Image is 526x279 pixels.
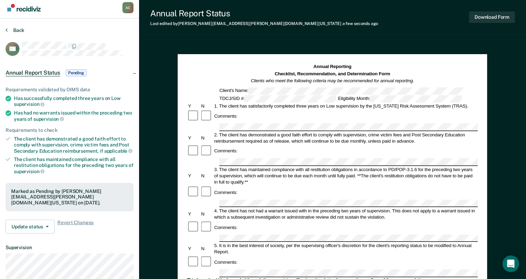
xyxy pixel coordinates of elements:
[7,4,41,11] img: Recidiviz
[6,87,133,93] div: Requirements validated by OIMS data
[122,2,133,13] button: Profile dropdown button
[187,173,200,179] div: Y
[187,135,200,141] div: Y
[251,78,414,83] em: Clients who meet the following criteria may be recommended for annual reporting.
[213,189,238,195] div: Comments:
[14,110,133,122] div: Has had no warrants issued within the preceding two years of
[200,246,213,252] div: N
[6,220,55,234] button: Update status
[14,101,44,107] span: supervision
[104,148,132,154] span: applicable
[337,95,462,102] div: Eligibility Month:
[200,173,213,179] div: N
[200,211,213,217] div: N
[6,127,133,133] div: Requirements to check
[213,224,238,230] div: Comments:
[218,95,337,102] div: TDCJ/SID #:
[57,220,94,234] span: Revert Changes
[150,8,378,18] div: Annual Report Status
[213,243,478,255] div: 5. It is in the best interest of society, per the supervising officer's discretion for the client...
[66,69,87,76] span: Pending
[213,259,238,265] div: Comments:
[187,246,200,252] div: Y
[469,11,515,23] button: Download Form
[275,71,390,76] strong: Checklist, Recommendation, and Determination Form
[218,87,464,94] div: Client's Name:
[6,245,133,251] dt: Supervision
[14,95,133,107] div: Has successfully completed three years on Low
[200,103,213,109] div: N
[6,69,60,76] span: Annual Report Status
[14,136,133,154] div: The client has demonstrated a good faith effort to comply with supervision, crime victim fees and...
[213,113,238,119] div: Comments:
[33,116,64,122] span: supervision
[150,21,378,26] div: Last edited by [PERSON_NAME][EMAIL_ADDRESS][PERSON_NAME][DOMAIN_NAME][US_STATE]
[187,103,200,109] div: Y
[200,135,213,141] div: N
[502,255,519,272] div: Open Intercom Messenger
[14,169,44,174] span: supervision
[213,148,238,154] div: Comments:
[122,2,133,13] div: A C
[342,21,378,26] span: a few seconds ago
[11,188,128,206] div: Marked as Pending by [PERSON_NAME][EMAIL_ADDRESS][PERSON_NAME][DOMAIN_NAME][US_STATE] on [DATE].
[14,157,133,174] div: The client has maintained compliance with all restitution obligations for the preceding two years of
[213,167,478,185] div: 3. The client has maintained compliance with all restitution obligations in accordance to PD/POP-...
[314,64,351,69] strong: Annual Reporting
[213,103,478,109] div: 1. The client has satisfactorily completed three years on Low supervision by the [US_STATE] Risk ...
[213,208,478,220] div: 4. The client has not had a warrant issued with in the preceding two years of supervision. This d...
[213,132,478,144] div: 2. The client has demonstrated a good faith effort to comply with supervision, crime victim fees ...
[6,27,24,33] button: Back
[187,211,200,217] div: Y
